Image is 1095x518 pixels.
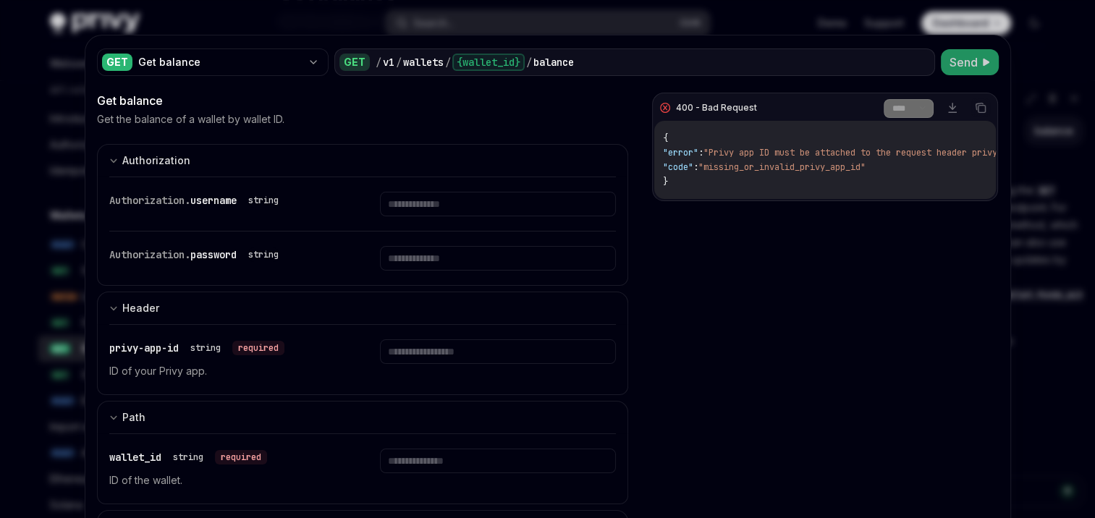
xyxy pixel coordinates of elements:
[663,147,698,158] span: "error"
[109,449,267,466] div: wallet_id
[109,451,161,464] span: wallet_id
[698,161,866,173] span: "missing_or_invalid_privy_app_id"
[215,450,267,464] div: required
[971,98,990,117] button: Copy the contents from the code block
[97,92,629,109] div: Get balance
[383,55,394,69] div: v1
[109,341,179,354] span: privy-app-id
[190,248,237,261] span: password
[109,192,284,209] div: Authorization.username
[102,54,132,71] div: GET
[693,161,698,173] span: :
[109,339,284,357] div: privy-app-id
[526,55,532,69] div: /
[97,292,629,324] button: expand input section
[97,144,629,177] button: expand input section
[452,54,525,71] div: {wallet_id}
[663,132,668,144] span: {
[663,176,668,187] span: }
[698,147,703,158] span: :
[97,401,629,433] button: expand input section
[109,194,190,207] span: Authorization.
[122,300,159,317] div: Header
[97,112,284,127] p: Get the balance of a wallet by wallet ID.
[190,194,237,207] span: username
[533,55,574,69] div: balance
[232,341,284,355] div: required
[109,362,345,380] p: ID of your Privy app.
[445,55,451,69] div: /
[339,54,370,71] div: GET
[663,161,693,173] span: "code"
[396,55,402,69] div: /
[109,472,345,489] p: ID of the wallet.
[941,49,999,75] button: Send
[122,409,145,426] div: Path
[403,55,444,69] div: wallets
[97,47,329,77] button: GETGet balance
[122,152,190,169] div: Authorization
[138,55,302,69] div: Get balance
[703,147,1038,158] span: "Privy app ID must be attached to the request header privy-app-id"
[109,248,190,261] span: Authorization.
[950,54,978,71] span: Send
[376,55,381,69] div: /
[676,102,757,114] div: 400 - Bad Request
[109,246,284,263] div: Authorization.password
